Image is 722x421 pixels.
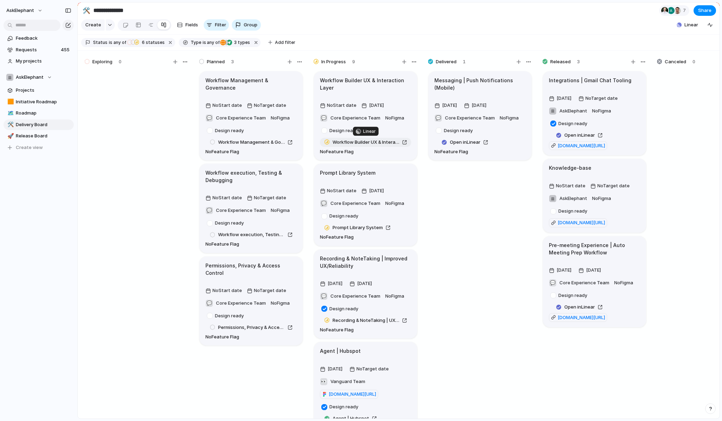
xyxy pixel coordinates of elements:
span: [DOMAIN_NAME][URL] [558,314,605,321]
span: Core Experience Team [330,293,380,300]
button: Group [232,19,261,31]
span: 7 [683,7,688,14]
button: NoFigma [590,193,613,204]
span: 0 [119,58,122,65]
button: [DATE] [318,363,346,375]
span: My projects [16,58,71,65]
span: 6 [140,40,146,45]
span: No Figma [592,195,611,202]
button: Design ready [433,125,477,136]
a: My projects [4,56,74,66]
span: Canceled [665,58,686,65]
span: Projects [16,87,71,94]
span: [DATE] [470,101,488,110]
a: [DOMAIN_NAME][URL] [320,390,378,399]
span: No Feature Flag [320,148,354,155]
button: NoTarget date [577,93,619,104]
button: 💬Core Experience Team [318,112,382,124]
span: 0 [693,58,695,65]
div: 💬 [320,293,327,300]
span: Core Experience Team [216,207,266,214]
span: Released [550,58,571,65]
button: NoStart date [204,192,244,203]
span: Design ready [329,213,361,220]
span: Design ready [329,305,361,312]
span: No Feature Flag [205,333,239,341]
span: Filter [215,21,226,28]
button: 👀Vanguard Team [318,376,367,387]
span: AskElephant [559,108,587,115]
span: No Target date [254,102,286,109]
span: any of [206,39,220,46]
span: No Target date [356,365,389,373]
div: Knowledge-baseNoStart dateNoTarget dateAskElephantNoFigmaDesign ready[DOMAIN_NAME][URL] [543,159,646,233]
h1: Messaging | Push Notifications (Mobile) [434,77,526,91]
span: No Target date [597,182,630,189]
span: AskElephant [6,7,34,14]
button: Design ready [204,310,248,322]
span: No Target date [585,95,618,102]
button: NoStart date [318,100,358,111]
button: NoFigma [383,112,406,124]
div: 🗺️ [7,109,12,117]
span: Design ready [558,292,590,299]
span: Linear [684,21,698,28]
div: Workflow execution, Testing & DebuggingNoStart dateNoTarget date💬Core Experience TeamNoFigmaDesig... [199,164,303,253]
span: Design ready [329,127,361,134]
span: Delivery Board [16,121,71,128]
span: Design ready [215,312,247,319]
a: [DOMAIN_NAME][URL] [549,218,607,227]
button: [DATE] [318,278,346,289]
button: isany of [201,39,221,46]
button: Design ready [204,125,248,136]
div: Permissions, Privacy & Access ControlNoStart dateNoTarget date💬Core Experience TeamNoFigmaDesign ... [199,257,303,346]
span: No Figma [614,279,633,286]
span: [DOMAIN_NAME][URL] [558,219,605,226]
span: is [109,39,112,46]
h1: Agent | Hubspot [320,347,361,355]
span: No Figma [385,293,404,300]
span: Requests [16,46,59,53]
span: No Feature Flag [205,241,239,248]
span: No Figma [271,300,290,307]
span: Permissions, Privacy & Access Control [218,324,285,331]
a: [DOMAIN_NAME][URL] [549,141,607,150]
a: 🚀Release Board [4,131,74,141]
button: 3 types [220,39,251,46]
span: Core Experience Team [330,115,380,122]
span: [DATE] [555,94,573,103]
button: NoTarget date [589,180,631,192]
span: [DATE] [367,101,386,110]
button: NoFigma [383,291,406,302]
span: Design ready [558,120,590,127]
a: Projects [4,85,74,96]
div: Messaging | Push Notifications (Mobile)[DATE][DATE]💬Core Experience TeamNoFigmaDesign readyOpen i... [428,71,532,161]
div: 🟧 [7,98,12,106]
button: Design ready [547,118,592,129]
button: 🛠️ [81,5,92,16]
span: No Start date [212,194,242,201]
span: 455 [61,46,71,53]
div: 👀 [320,378,327,385]
button: AskElephant [547,193,589,204]
div: Recording & NoteTaking | Improved UX/Reliability[DATE][DATE]💬Core Experience TeamNoFigmaDesign re... [314,250,417,339]
button: 💬Core Experience Team [204,205,268,216]
button: 💬Core Experience Team [204,298,268,309]
button: NoFigma [269,298,291,309]
a: [DOMAIN_NAME][URL] [549,313,607,322]
span: No Start date [212,102,242,109]
span: [DATE] [326,279,344,288]
button: [DATE] [433,100,461,111]
span: Add filter [275,39,295,46]
h1: Workflow execution, Testing & Debugging [205,169,297,184]
div: 🟧Initiative Roadmap [4,97,74,107]
span: Planned [207,58,225,65]
span: types [232,39,250,46]
span: is [203,39,206,46]
button: 🛠️ [6,121,13,128]
div: 💬 [320,115,327,122]
a: Workflow Builder UX & Interaction Layer [320,138,411,147]
a: 🗺️Roadmap [4,108,74,118]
